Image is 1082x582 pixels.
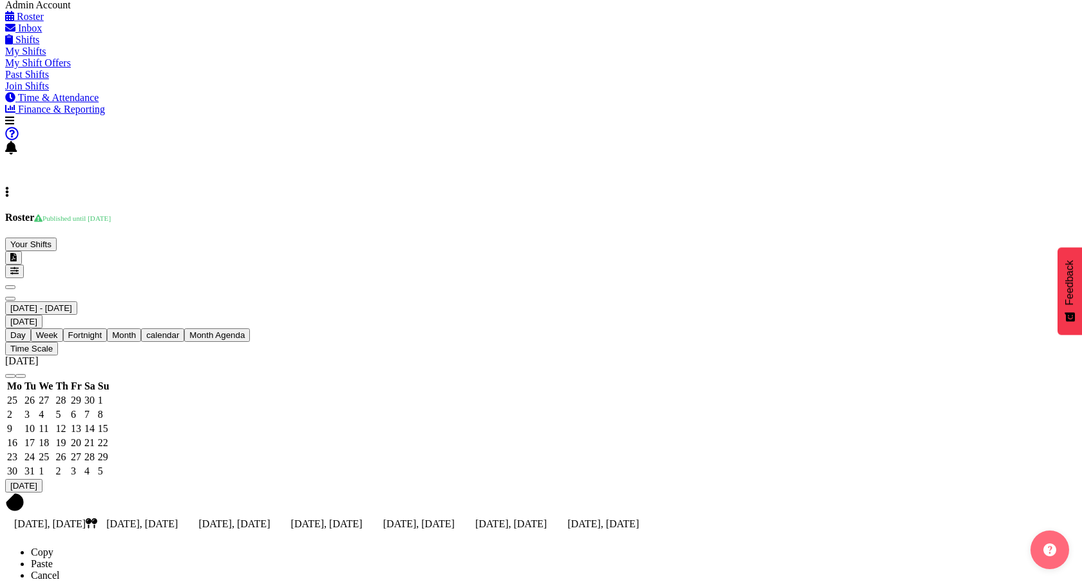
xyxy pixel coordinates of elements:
a: Shifts [5,34,39,45]
span: Thursday, January 2, 2025 [55,465,61,476]
span: Saturday, December 7, 2024 [84,409,90,420]
span: Week [36,330,58,340]
span: Finance & Reporting [18,104,105,115]
span: Wednesday, December 11, 2024 [39,423,48,434]
span: Shifts [15,34,39,45]
span: Sunday, December 29, 2024 [98,451,108,462]
span: [DATE], [DATE] [198,518,270,529]
span: Published until [DATE] [34,214,111,222]
span: Monday, November 25, 2024 [7,395,17,406]
span: Monday, December 16, 2024 [7,437,17,448]
span: Monday, December 23, 2024 [7,451,17,462]
span: Saturday, December 21, 2024 [84,437,95,448]
th: Mo [6,380,23,393]
button: Today [5,479,43,493]
span: Friday, December 13, 2024 [71,423,81,434]
button: Timeline Week [31,328,63,342]
a: Past Shifts [5,69,49,80]
a: My Shift Offers [5,57,71,68]
button: Previous [5,285,15,289]
span: Saturday, December 28, 2024 [84,451,95,462]
span: Saturday, January 4, 2025 [84,465,90,476]
span: Your Shifts [10,239,52,249]
a: My Shifts [5,46,46,57]
span: Thursday, December 26, 2024 [55,451,66,462]
span: Wednesday, December 25, 2024 [39,451,49,462]
span: Saturday, November 30, 2024 [84,395,95,406]
li: Cancel [31,570,1077,581]
span: Sunday, December 22, 2024 [98,437,108,448]
span: Month [112,330,136,340]
a: Join Shifts [5,80,49,91]
li: Copy [31,547,1077,558]
button: next month [15,374,26,378]
button: Time Scale [5,342,58,355]
span: calendar [146,330,179,340]
span: Friday, December 6, 2024 [71,409,76,420]
span: Wednesday, January 1, 2025 [39,465,44,476]
span: Tuesday, December 17, 2024 [24,437,35,448]
span: Sunday, December 1, 2024 [98,395,103,406]
span: Thursday, December 5, 2024 [55,409,61,420]
th: Sa [84,380,96,393]
a: Inbox [5,23,42,33]
span: Tuesday, December 3, 2024 [24,409,30,420]
span: Thursday, November 28, 2024 [55,395,66,406]
span: Monday, December 2, 2024 [7,409,12,420]
div: previous period [5,278,1077,290]
button: Your Shifts [5,238,57,251]
button: Today [5,315,43,328]
span: Time Scale [10,344,53,353]
span: Tuesday, November 26, 2024 [24,395,35,406]
span: Friday, December 27, 2024 [71,451,81,462]
span: [DATE] - [DATE] [10,303,72,313]
span: Wednesday, December 18, 2024 [39,437,49,448]
span: Inbox [18,23,42,33]
span: Wednesday, December 4, 2024 [39,409,44,420]
button: Fortnight [63,328,108,342]
span: Month Agenda [189,330,245,340]
button: October 2025 [5,301,77,315]
button: previous month [5,374,15,378]
th: Su [97,380,110,393]
button: Timeline Month [107,328,141,342]
span: Sunday, January 5, 2025 [98,465,103,476]
span: Monday, December 9, 2024 [7,423,12,434]
span: [DATE], [DATE] [567,518,639,529]
button: Feedback - Show survey [1058,247,1082,335]
td: Sunday, December 8, 2024 [97,408,110,421]
span: Fortnight [68,330,102,340]
th: We [38,380,53,393]
span: Monday, December 30, 2024 [7,465,17,476]
span: Roster [17,11,44,22]
span: Time & Attendance [18,92,99,103]
button: Timeline Day [5,328,31,342]
span: Feedback [1064,260,1076,305]
span: [DATE], [DATE] [106,518,178,529]
span: [DATE], [DATE] [14,518,97,529]
div: Timeline Week of December 8, 2024 [5,278,1077,536]
span: [DATE], [DATE] [475,518,547,529]
span: Day [10,330,26,340]
span: Saturday, December 14, 2024 [84,423,95,434]
button: Month Agenda [184,328,250,342]
h4: Roster [5,212,1077,223]
button: Next [5,297,15,301]
span: Thursday, December 19, 2024 [55,437,66,448]
img: help-xxl-2.png [1043,543,1056,556]
span: [DATE] [10,317,37,326]
span: Tuesday, December 31, 2024 [24,465,35,476]
span: [DATE], [DATE] [383,518,455,529]
button: Download a PDF of the roster according to the set date range. [5,251,22,265]
a: Time & Attendance [5,92,99,103]
button: Filter Shifts [5,265,24,278]
th: Th [55,380,69,393]
span: Friday, January 3, 2025 [71,465,76,476]
span: Tuesday, December 10, 2024 [24,423,35,434]
div: title [5,355,1077,367]
a: Finance & Reporting [5,104,105,115]
th: Tu [24,380,37,393]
